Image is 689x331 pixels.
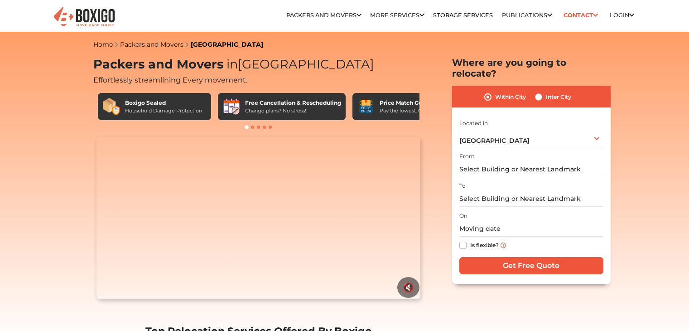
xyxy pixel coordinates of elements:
[380,107,448,115] div: Pay the lowest. Guaranteed!
[93,40,113,49] a: Home
[357,97,375,116] img: Price Match Guarantee
[501,243,506,248] img: info
[459,221,603,237] input: Moving date
[459,152,475,161] label: From
[459,136,530,145] span: [GEOGRAPHIC_DATA]
[380,99,448,107] div: Price Match Guarantee
[433,12,493,19] a: Storage Services
[459,119,488,127] label: Located in
[125,107,202,115] div: Household Damage Protection
[96,137,420,299] video: Your browser does not support the video tag.
[245,99,341,107] div: Free Cancellation & Rescheduling
[397,277,419,298] button: 🔇
[245,107,341,115] div: Change plans? No stress!
[452,57,611,79] h2: Where are you going to relocate?
[459,212,467,220] label: On
[459,191,603,207] input: Select Building or Nearest Landmark
[459,161,603,177] input: Select Building or Nearest Landmark
[459,257,603,274] input: Get Free Quote
[93,57,424,72] h1: Packers and Movers
[370,12,424,19] a: More services
[459,182,466,190] label: To
[495,92,526,102] label: Within City
[546,92,571,102] label: Inter City
[102,97,120,116] img: Boxigo Sealed
[93,76,247,84] span: Effortlessly streamlining Every movement.
[470,240,499,249] label: Is flexible?
[502,12,552,19] a: Publications
[226,57,238,72] span: in
[222,97,241,116] img: Free Cancellation & Rescheduling
[191,40,263,49] a: [GEOGRAPHIC_DATA]
[610,12,634,19] a: Login
[286,12,361,19] a: Packers and Movers
[223,57,374,72] span: [GEOGRAPHIC_DATA]
[53,6,116,28] img: Boxigo
[120,40,183,49] a: Packers and Movers
[125,99,202,107] div: Boxigo Sealed
[561,8,601,22] a: Contact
